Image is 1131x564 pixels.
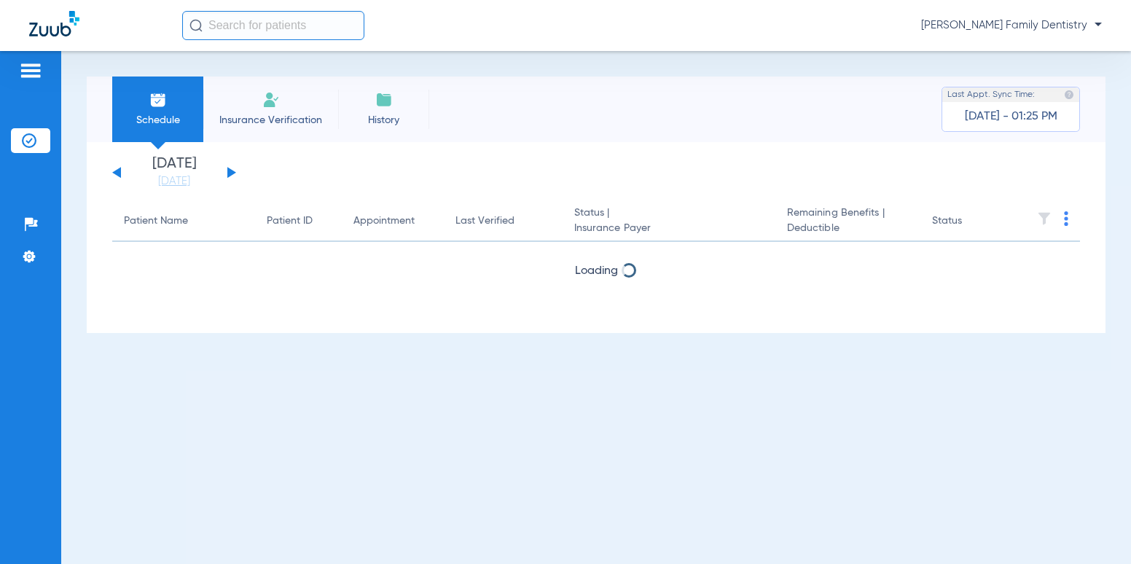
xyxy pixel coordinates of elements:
div: Last Verified [455,214,514,229]
div: Patient Name [124,214,188,229]
img: group-dot-blue.svg [1064,211,1068,226]
span: Insurance Payer [574,221,764,236]
img: filter.svg [1037,211,1052,226]
input: Search for patients [182,11,364,40]
span: Schedule [123,113,192,128]
th: Remaining Benefits | [775,201,920,242]
div: Patient Name [124,214,243,229]
span: [PERSON_NAME] Family Dentistry [921,18,1102,33]
li: [DATE] [130,157,218,189]
div: Appointment [353,214,432,229]
div: Patient ID [267,214,313,229]
span: Insurance Verification [214,113,327,128]
div: Patient ID [267,214,330,229]
span: Deductible [787,221,909,236]
span: History [349,113,418,128]
span: [DATE] - 01:25 PM [965,109,1057,124]
div: Appointment [353,214,415,229]
span: Last Appt. Sync Time: [947,87,1035,102]
img: last sync help info [1064,90,1074,100]
img: Manual Insurance Verification [262,91,280,109]
div: Last Verified [455,214,551,229]
img: Schedule [149,91,167,109]
img: Zuub Logo [29,11,79,36]
img: History [375,91,393,109]
img: hamburger-icon [19,62,42,79]
th: Status | [563,201,775,242]
a: [DATE] [130,174,218,189]
span: Loading [575,265,618,277]
th: Status [920,201,1019,242]
img: Search Icon [189,19,203,32]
